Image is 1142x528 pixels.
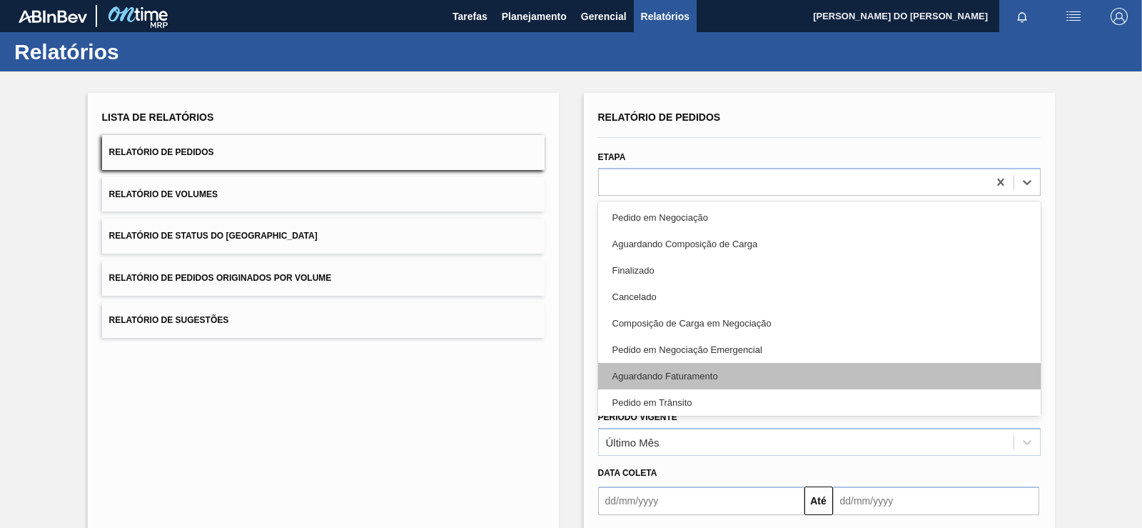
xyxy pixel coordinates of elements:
div: Composição de Carga em Negociação [598,310,1041,337]
div: Pedido em Trânsito [598,389,1041,416]
span: Data coleta [598,468,657,478]
span: Lista de Relatórios [102,111,214,123]
div: Cancelado [598,284,1041,310]
label: Etapa [598,152,626,162]
div: Pedido em Negociação Emergencial [598,337,1041,363]
span: Relatório de Volumes [109,189,218,199]
span: Relatório de Pedidos Originados por Volume [109,273,332,283]
button: Relatório de Pedidos Originados por Volume [102,261,545,296]
button: Relatório de Sugestões [102,303,545,338]
button: Até [804,487,833,515]
h1: Relatórios [14,44,268,60]
span: Relatório de Status do [GEOGRAPHIC_DATA] [109,231,318,241]
span: Gerencial [581,8,627,25]
button: Notificações [999,6,1045,26]
div: Último Mês [606,436,660,448]
input: dd/mm/yyyy [833,487,1039,515]
span: Relatório de Pedidos [109,147,214,157]
button: Relatório de Volumes [102,177,545,212]
div: Aguardando Composição de Carga [598,231,1041,257]
span: Planejamento [502,8,567,25]
button: Relatório de Pedidos [102,135,545,170]
img: TNhmsLtSVTkK8tSr43FrP2fwEKptu5GPRR3wAAAABJRU5ErkJggg== [19,10,87,23]
label: Período Vigente [598,412,677,422]
img: userActions [1065,8,1082,25]
span: Relatório de Pedidos [598,111,721,123]
div: Pedido em Negociação [598,204,1041,231]
button: Relatório de Status do [GEOGRAPHIC_DATA] [102,219,545,254]
div: Finalizado [598,257,1041,284]
div: Aguardando Faturamento [598,363,1041,389]
span: Tarefas [453,8,487,25]
span: Relatórios [641,8,689,25]
img: Logout [1111,8,1128,25]
span: Relatório de Sugestões [109,315,229,325]
input: dd/mm/yyyy [598,487,804,515]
